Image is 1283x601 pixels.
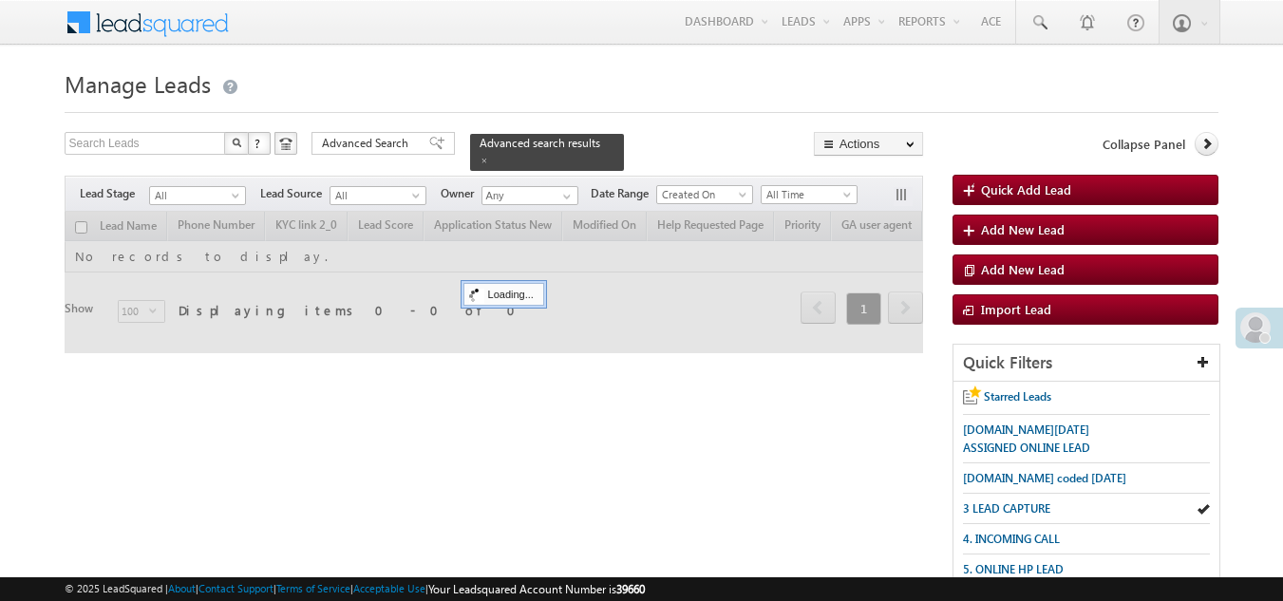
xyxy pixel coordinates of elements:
[150,187,240,204] span: All
[276,582,350,594] a: Terms of Service
[963,471,1126,485] span: [DOMAIN_NAME] coded [DATE]
[591,185,656,202] span: Date Range
[65,68,211,99] span: Manage Leads
[330,187,421,204] span: All
[657,186,747,203] span: Created On
[481,186,578,205] input: Type to Search
[963,501,1050,516] span: 3 LEAD CAPTURE
[255,135,263,151] span: ?
[616,582,645,596] span: 39660
[480,136,600,150] span: Advanced search results
[428,582,645,596] span: Your Leadsquared Account Number is
[198,582,274,594] a: Contact Support
[814,132,923,156] button: Actions
[248,132,271,155] button: ?
[762,186,852,203] span: All Time
[953,345,1220,382] div: Quick Filters
[441,185,481,202] span: Owner
[963,532,1060,546] span: 4. INCOMING CALL
[260,185,330,202] span: Lead Source
[322,135,414,152] span: Advanced Search
[330,186,426,205] a: All
[553,187,576,206] a: Show All Items
[981,181,1071,197] span: Quick Add Lead
[168,582,196,594] a: About
[353,582,425,594] a: Acceptable Use
[981,301,1051,317] span: Import Lead
[761,185,858,204] a: All Time
[963,423,1090,455] span: [DOMAIN_NAME][DATE] ASSIGNED ONLINE LEAD
[149,186,246,205] a: All
[981,261,1065,277] span: Add New Lead
[656,185,753,204] a: Created On
[65,580,645,598] span: © 2025 LeadSquared | | | | |
[963,562,1064,576] span: 5. ONLINE HP LEAD
[232,138,241,147] img: Search
[984,389,1051,404] span: Starred Leads
[463,283,544,306] div: Loading...
[1103,136,1185,153] span: Collapse Panel
[981,221,1065,237] span: Add New Lead
[80,185,149,202] span: Lead Stage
